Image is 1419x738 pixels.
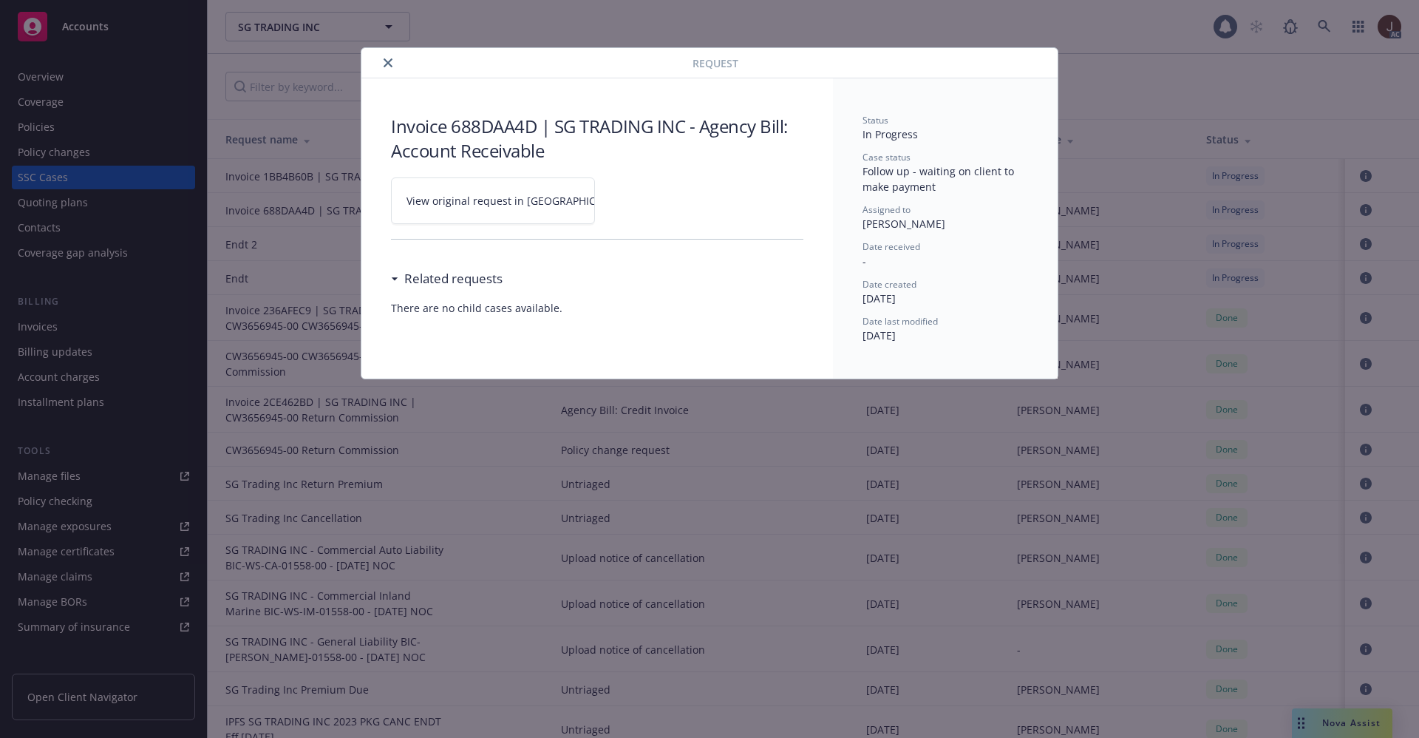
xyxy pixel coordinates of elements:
[862,164,1017,194] span: Follow up - waiting on client to make payment
[862,240,920,253] span: Date received
[693,55,738,71] span: Request
[391,300,803,316] span: There are no child cases available.
[862,151,911,163] span: Case status
[862,291,896,305] span: [DATE]
[391,269,503,288] div: Related requests
[391,114,803,163] h3: Invoice 688DAA4D | SG TRADING INC - Agency Bill: Account Receivable
[862,217,945,231] span: [PERSON_NAME]
[862,278,916,291] span: Date created
[862,315,938,328] span: Date last modified
[391,177,595,224] a: View original request in [GEOGRAPHIC_DATA]
[862,254,866,268] span: -
[404,269,503,288] h3: Related requests
[862,328,896,342] span: [DATE]
[862,203,911,216] span: Assigned to
[379,54,397,72] button: close
[406,193,630,209] span: View original request in [GEOGRAPHIC_DATA]
[862,127,918,141] span: In Progress
[862,114,888,126] span: Status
